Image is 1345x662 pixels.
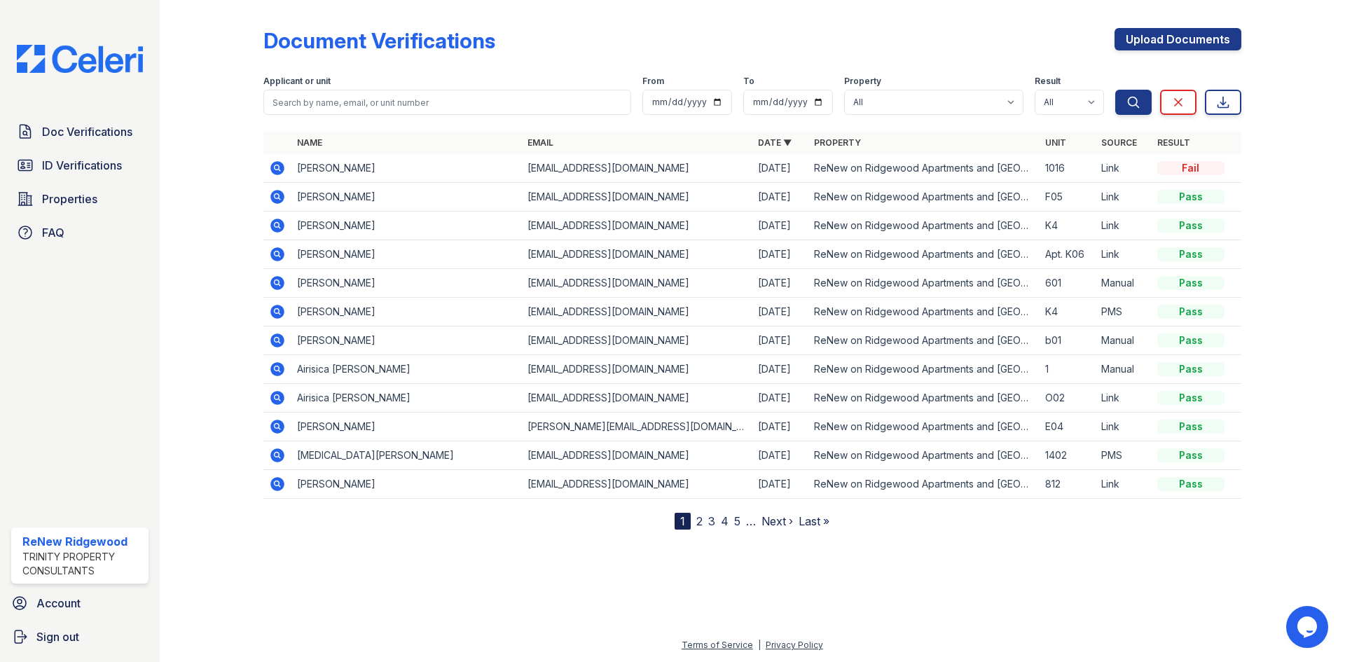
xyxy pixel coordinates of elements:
[1157,333,1225,347] div: Pass
[752,326,808,355] td: [DATE]
[1045,137,1066,148] a: Unit
[263,28,495,53] div: Document Verifications
[1157,247,1225,261] div: Pass
[752,298,808,326] td: [DATE]
[522,441,752,470] td: [EMAIL_ADDRESS][DOMAIN_NAME]
[522,470,752,499] td: [EMAIL_ADDRESS][DOMAIN_NAME]
[291,441,522,470] td: [MEDICAL_DATA][PERSON_NAME]
[808,154,1039,183] td: ReNew on Ridgewood Apartments and [GEOGRAPHIC_DATA]
[1096,240,1152,269] td: Link
[1040,298,1096,326] td: K4
[1096,441,1152,470] td: PMS
[766,640,823,650] a: Privacy Policy
[1096,298,1152,326] td: PMS
[1101,137,1137,148] a: Source
[6,45,154,73] img: CE_Logo_Blue-a8612792a0a2168367f1c8372b55b34899dd931a85d93a1a3d3e32e68fde9ad4.png
[42,224,64,241] span: FAQ
[1040,441,1096,470] td: 1402
[808,326,1039,355] td: ReNew on Ridgewood Apartments and [GEOGRAPHIC_DATA]
[1286,606,1331,648] iframe: chat widget
[42,157,122,174] span: ID Verifications
[642,76,664,87] label: From
[1040,355,1096,384] td: 1
[1157,190,1225,204] div: Pass
[1040,470,1096,499] td: 812
[291,326,522,355] td: [PERSON_NAME]
[42,191,97,207] span: Properties
[1157,276,1225,290] div: Pass
[297,137,322,148] a: Name
[808,441,1039,470] td: ReNew on Ridgewood Apartments and [GEOGRAPHIC_DATA]
[1096,154,1152,183] td: Link
[752,384,808,413] td: [DATE]
[263,76,331,87] label: Applicant or unit
[752,240,808,269] td: [DATE]
[752,269,808,298] td: [DATE]
[22,533,143,550] div: ReNew Ridgewood
[36,628,79,645] span: Sign out
[1157,448,1225,462] div: Pass
[752,355,808,384] td: [DATE]
[721,514,729,528] a: 4
[291,154,522,183] td: [PERSON_NAME]
[263,90,631,115] input: Search by name, email, or unit number
[1096,470,1152,499] td: Link
[527,137,553,148] a: Email
[1157,161,1225,175] div: Fail
[291,240,522,269] td: [PERSON_NAME]
[844,76,881,87] label: Property
[808,384,1039,413] td: ReNew on Ridgewood Apartments and [GEOGRAPHIC_DATA]
[1157,219,1225,233] div: Pass
[761,514,793,528] a: Next ›
[752,154,808,183] td: [DATE]
[522,384,752,413] td: [EMAIL_ADDRESS][DOMAIN_NAME]
[1040,154,1096,183] td: 1016
[808,212,1039,240] td: ReNew on Ridgewood Apartments and [GEOGRAPHIC_DATA]
[36,595,81,612] span: Account
[675,513,691,530] div: 1
[1157,391,1225,405] div: Pass
[1157,362,1225,376] div: Pass
[522,355,752,384] td: [EMAIL_ADDRESS][DOMAIN_NAME]
[291,355,522,384] td: Airisica [PERSON_NAME]
[522,240,752,269] td: [EMAIL_ADDRESS][DOMAIN_NAME]
[522,326,752,355] td: [EMAIL_ADDRESS][DOMAIN_NAME]
[1040,326,1096,355] td: b01
[1035,76,1061,87] label: Result
[746,513,756,530] span: …
[682,640,753,650] a: Terms of Service
[1096,183,1152,212] td: Link
[291,384,522,413] td: Airisica [PERSON_NAME]
[291,298,522,326] td: [PERSON_NAME]
[11,151,149,179] a: ID Verifications
[758,137,792,148] a: Date ▼
[808,413,1039,441] td: ReNew on Ridgewood Apartments and [GEOGRAPHIC_DATA]
[752,183,808,212] td: [DATE]
[522,183,752,212] td: [EMAIL_ADDRESS][DOMAIN_NAME]
[808,298,1039,326] td: ReNew on Ridgewood Apartments and [GEOGRAPHIC_DATA]
[1040,384,1096,413] td: O02
[1040,183,1096,212] td: F05
[708,514,715,528] a: 3
[752,470,808,499] td: [DATE]
[1096,269,1152,298] td: Manual
[758,640,761,650] div: |
[1157,420,1225,434] div: Pass
[1096,355,1152,384] td: Manual
[808,355,1039,384] td: ReNew on Ridgewood Apartments and [GEOGRAPHIC_DATA]
[6,623,154,651] a: Sign out
[1040,413,1096,441] td: E04
[291,212,522,240] td: [PERSON_NAME]
[808,183,1039,212] td: ReNew on Ridgewood Apartments and [GEOGRAPHIC_DATA]
[522,212,752,240] td: [EMAIL_ADDRESS][DOMAIN_NAME]
[291,269,522,298] td: [PERSON_NAME]
[11,219,149,247] a: FAQ
[291,470,522,499] td: [PERSON_NAME]
[522,269,752,298] td: [EMAIL_ADDRESS][DOMAIN_NAME]
[808,240,1039,269] td: ReNew on Ridgewood Apartments and [GEOGRAPHIC_DATA]
[11,118,149,146] a: Doc Verifications
[22,550,143,578] div: Trinity Property Consultants
[42,123,132,140] span: Doc Verifications
[1096,384,1152,413] td: Link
